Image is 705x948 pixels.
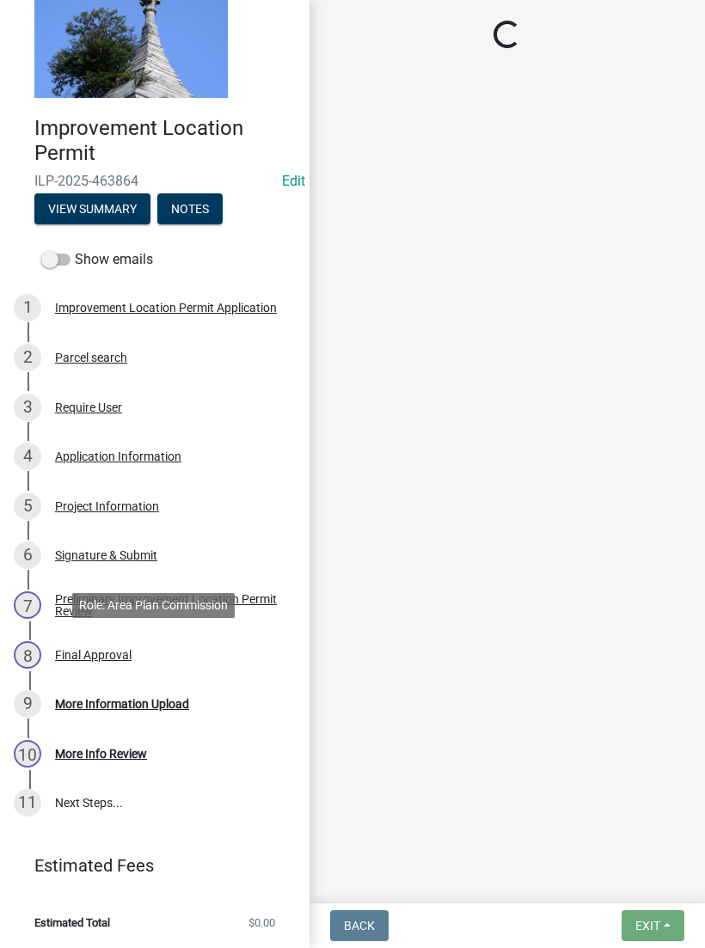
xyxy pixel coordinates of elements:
div: Parcel search [55,352,127,364]
div: Application Information [55,450,181,462]
div: 4 [14,443,41,470]
div: More Info Review [55,748,147,760]
div: 2 [14,344,41,371]
span: $0.00 [248,917,275,928]
wm-modal-confirm: Notes [157,203,223,217]
div: More Information Upload [55,698,189,710]
div: Role: Area Plan Commission [72,593,235,618]
span: ILP-2025-463864 [34,173,275,189]
div: 8 [14,641,41,669]
div: Preliminary Improvement Location Permit Review [55,593,282,617]
div: 10 [14,740,41,768]
a: Estimated Fees [14,848,282,883]
span: Exit [635,919,660,933]
div: 1 [14,294,41,321]
button: View Summary [34,193,150,224]
div: Require User [55,401,122,413]
div: 9 [14,690,41,718]
span: Estimated Total [34,917,110,928]
button: Back [330,910,389,941]
div: Final Approval [55,649,132,661]
wm-modal-confirm: Edit Application Number [282,173,305,189]
div: Signature & Submit [55,549,157,561]
div: Improvement Location Permit Application [55,302,277,314]
button: Exit [622,910,684,941]
div: 11 [14,789,41,817]
label: Show emails [41,249,153,270]
h4: Improvement Location Permit [34,116,296,166]
a: Edit [282,173,305,189]
div: Project Information [55,500,159,512]
div: 5 [14,492,41,520]
div: 6 [14,541,41,569]
wm-modal-confirm: Summary [34,203,150,217]
div: 7 [14,591,41,619]
button: Notes [157,193,223,224]
span: Back [344,919,375,933]
div: 3 [14,394,41,421]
